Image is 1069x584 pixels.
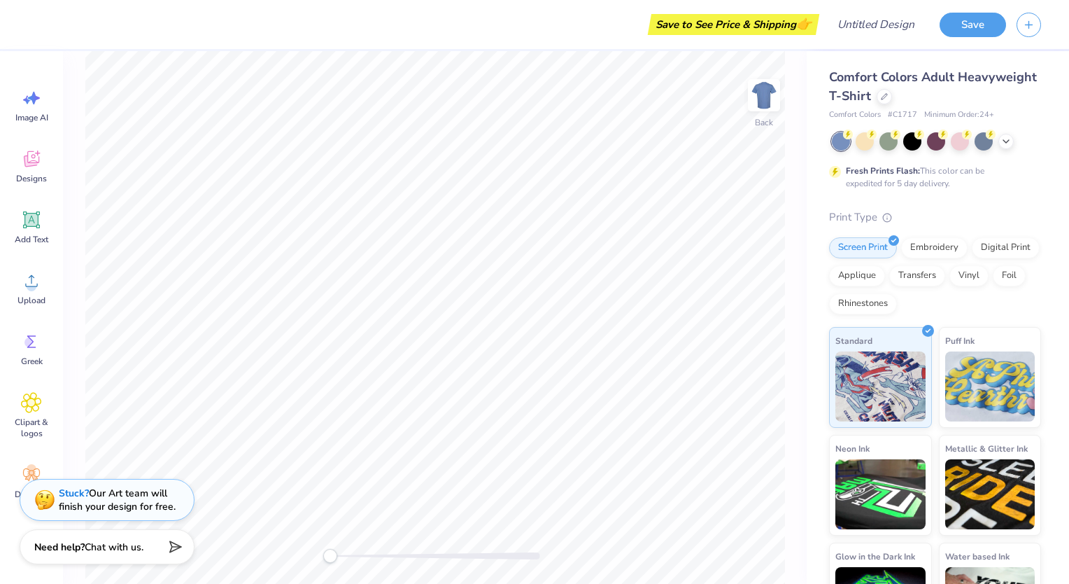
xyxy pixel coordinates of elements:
[8,417,55,439] span: Clipart & logos
[829,209,1041,225] div: Print Type
[15,112,48,123] span: Image AI
[323,549,337,563] div: Accessibility label
[15,234,48,245] span: Add Text
[949,265,989,286] div: Vinyl
[901,237,968,258] div: Embroidery
[829,237,897,258] div: Screen Print
[59,487,176,513] div: Our Art team will finish your design for free.
[945,549,1010,564] span: Water based Ink
[59,487,89,500] strong: Stuck?
[829,109,881,121] span: Comfort Colors
[829,265,885,286] div: Applique
[945,352,1035,422] img: Puff Ink
[846,165,920,176] strong: Fresh Prints Flash:
[755,116,773,129] div: Back
[750,81,778,109] img: Back
[16,173,47,184] span: Designs
[835,441,870,456] span: Neon Ink
[835,549,915,564] span: Glow in the Dark Ink
[888,109,917,121] span: # C1717
[972,237,1040,258] div: Digital Print
[945,333,975,348] span: Puff Ink
[21,356,43,367] span: Greek
[829,293,897,314] div: Rhinestones
[889,265,945,286] div: Transfers
[945,441,1028,456] span: Metallic & Glitter Ink
[835,333,872,348] span: Standard
[993,265,1026,286] div: Foil
[826,11,929,39] input: Untitled Design
[829,69,1037,104] span: Comfort Colors Adult Heavyweight T-Shirt
[924,109,994,121] span: Minimum Order: 24 +
[651,14,816,35] div: Save to See Price & Shipping
[940,13,1006,37] button: Save
[15,489,48,500] span: Decorate
[796,15,812,32] span: 👉
[945,459,1035,529] img: Metallic & Glitter Ink
[17,295,45,306] span: Upload
[34,541,85,554] strong: Need help?
[846,165,1018,190] div: This color can be expedited for 5 day delivery.
[835,352,926,422] img: Standard
[85,541,143,554] span: Chat with us.
[835,459,926,529] img: Neon Ink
